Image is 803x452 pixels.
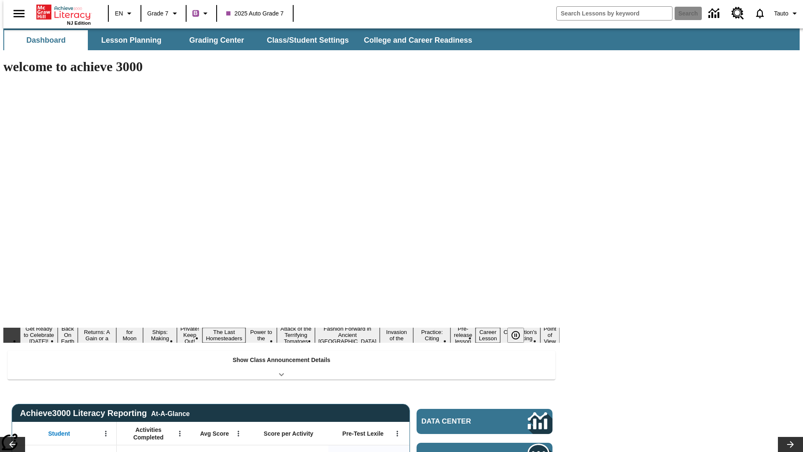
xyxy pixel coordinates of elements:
button: Slide 8 Solar Power to the People [246,321,277,349]
button: Pause [507,328,524,343]
button: Open side menu [7,1,31,26]
a: Data Center [703,2,726,25]
span: Pre-Test Lexile [343,430,384,437]
h1: welcome to achieve 3000 [3,59,560,74]
button: Slide 2 Back On Earth [58,324,78,346]
button: Grade: Grade 7, Select a grade [144,6,183,21]
button: Open Menu [391,427,404,440]
span: NJ Edition [67,21,91,26]
button: Slide 9 Attack of the Terrifying Tomatoes [277,324,315,346]
button: Slide 5 Cruise Ships: Making Waves [143,321,177,349]
button: Slide 13 Pre-release lesson [450,324,476,346]
div: SubNavbar [3,30,480,50]
button: Boost Class color is purple. Change class color [189,6,214,21]
span: Activities Completed [121,426,176,441]
button: Lesson carousel, Next [778,437,803,452]
span: Student [48,430,70,437]
p: Show Class Announcement Details [233,356,330,365]
button: Lesson Planning [90,30,173,50]
button: Slide 12 Mixed Practice: Citing Evidence [413,321,450,349]
button: Open Menu [174,427,186,440]
a: Notifications [749,3,771,24]
button: Slide 16 Point of View [540,324,560,346]
button: Slide 11 The Invasion of the Free CD [380,321,413,349]
span: B [194,8,198,18]
button: Profile/Settings [771,6,803,21]
span: Score per Activity [264,430,314,437]
input: search field [557,7,672,20]
button: Class/Student Settings [260,30,355,50]
span: Tauto [774,9,788,18]
div: Home [36,3,91,26]
button: Slide 15 The Constitution's Balancing Act [500,321,540,349]
a: Resource Center, Will open in new tab [726,2,749,25]
button: Open Menu [100,427,112,440]
button: Slide 14 Career Lesson [476,328,500,343]
span: EN [115,9,123,18]
button: Slide 10 Fashion Forward in Ancient Rome [315,324,380,346]
span: Grade 7 [147,9,169,18]
button: Slide 6 Private! Keep Out! [177,324,202,346]
div: At-A-Glance [151,408,189,418]
div: SubNavbar [3,28,800,50]
button: Slide 4 Time for Moon Rules? [116,321,143,349]
button: Grading Center [175,30,258,50]
button: Slide 3 Free Returns: A Gain or a Drain? [78,321,116,349]
span: Achieve3000 Literacy Reporting [20,408,190,418]
span: 2025 Auto Grade 7 [226,9,284,18]
button: Slide 1 Get Ready to Celebrate Juneteenth! [20,324,58,346]
div: Show Class Announcement Details [8,351,555,380]
a: Home [36,4,91,21]
div: Pause [507,328,532,343]
button: Slide 7 The Last Homesteaders [202,328,246,343]
span: Data Center [422,417,500,426]
button: Language: EN, Select a language [111,6,138,21]
a: Data Center [417,409,552,434]
span: Avg Score [200,430,229,437]
button: College and Career Readiness [357,30,479,50]
button: Open Menu [232,427,245,440]
button: Dashboard [4,30,88,50]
